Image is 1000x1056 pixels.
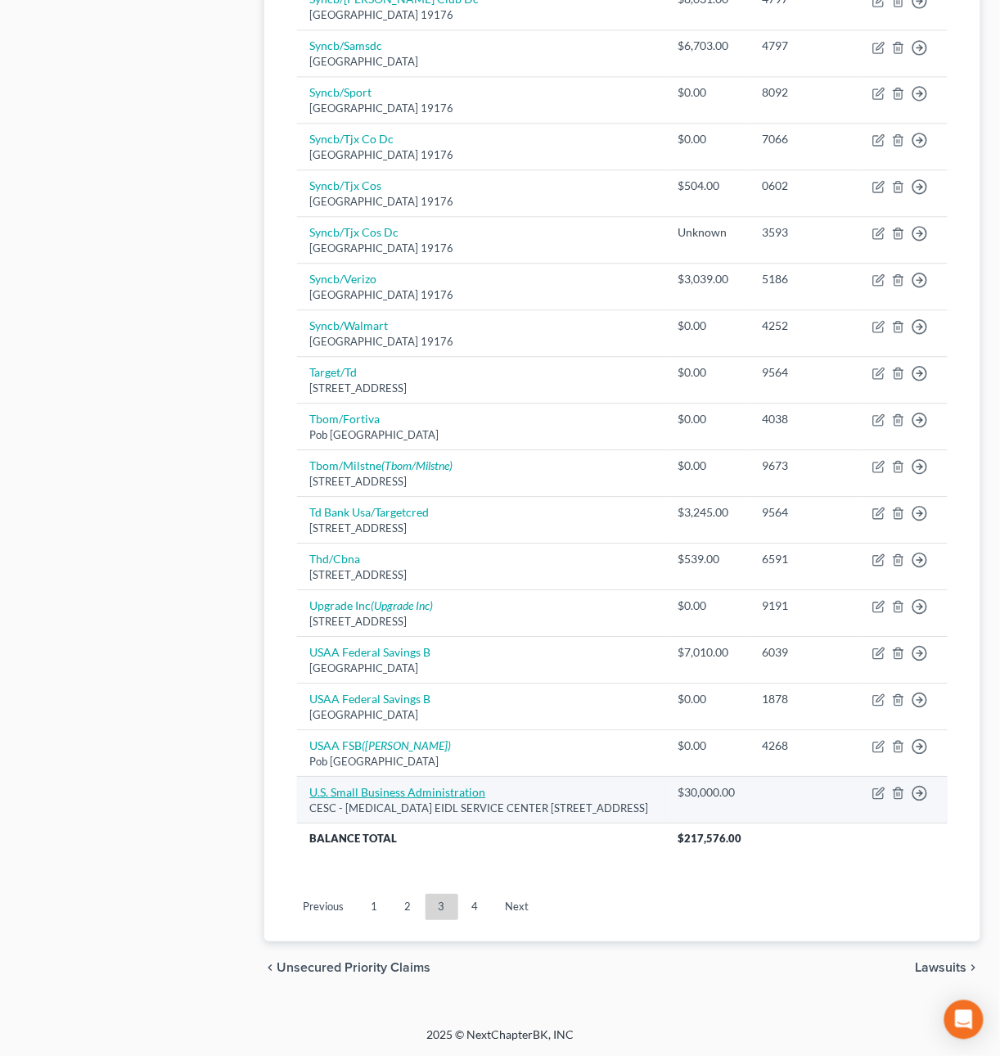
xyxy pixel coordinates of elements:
[310,505,430,519] a: Td Bank Usa/Targetcred
[763,364,845,381] div: 9564
[763,598,845,614] div: 9191
[763,504,845,521] div: 9564
[678,38,736,54] div: $6,703.00
[678,458,736,474] div: $0.00
[310,241,652,256] div: [GEOGRAPHIC_DATA] 19176
[763,551,845,567] div: 6591
[763,738,845,754] div: 4268
[310,287,652,303] div: [GEOGRAPHIC_DATA] 19176
[310,381,652,396] div: [STREET_ADDRESS]
[310,598,434,612] a: Upgrade Inc(Upgrade Inc)
[310,552,361,566] a: Thd/Cbna
[310,692,431,706] a: USAA Federal Savings B
[291,894,358,920] a: Previous
[310,458,453,472] a: Tbom/Milstne(Tbom/Milstne)
[310,521,652,536] div: [STREET_ADDRESS]
[763,411,845,427] div: 4038
[310,474,652,490] div: [STREET_ADDRESS]
[310,567,652,583] div: [STREET_ADDRESS]
[493,894,543,920] a: Next
[678,364,736,381] div: $0.00
[310,801,652,816] div: CESC - [MEDICAL_DATA] EIDL SERVICE CENTER [STREET_ADDRESS]
[310,661,652,676] div: [GEOGRAPHIC_DATA]
[678,411,736,427] div: $0.00
[310,427,652,443] div: Pob [GEOGRAPHIC_DATA]
[363,738,452,752] i: ([PERSON_NAME])
[678,738,736,754] div: $0.00
[763,318,845,334] div: 4252
[944,1000,984,1040] div: Open Intercom Messenger
[678,318,736,334] div: $0.00
[678,84,736,101] div: $0.00
[678,178,736,194] div: $504.00
[763,271,845,287] div: 5186
[763,131,845,147] div: 7066
[310,194,652,210] div: [GEOGRAPHIC_DATA] 19176
[310,38,383,52] a: Syncb/Samsdc
[372,598,434,612] i: (Upgrade Inc)
[678,271,736,287] div: $3,039.00
[310,785,486,799] a: U.S. Small Business Administration
[678,832,742,845] span: $217,576.00
[678,131,736,147] div: $0.00
[426,894,458,920] a: 3
[297,823,665,852] th: Balance Total
[763,691,845,707] div: 1878
[310,412,381,426] a: Tbom/Fortiva
[763,84,845,101] div: 8092
[34,1027,966,1056] div: 2025 © NextChapterBK, INC
[763,178,845,194] div: 0602
[310,178,382,192] a: Syncb/Tjx Cos
[678,551,736,567] div: $539.00
[310,101,652,116] div: [GEOGRAPHIC_DATA] 19176
[277,961,431,974] span: Unsecured Priority Claims
[967,961,980,974] i: chevron_right
[763,38,845,54] div: 4797
[310,7,652,23] div: [GEOGRAPHIC_DATA] 19176
[382,458,453,472] i: (Tbom/Milstne)
[678,598,736,614] div: $0.00
[310,365,358,379] a: Target/Td
[763,224,845,241] div: 3593
[763,644,845,661] div: 6039
[392,894,425,920] a: 2
[310,132,394,146] a: Syncb/Tjx Co Dc
[310,754,652,769] div: Pob [GEOGRAPHIC_DATA]
[264,961,277,974] i: chevron_left
[678,644,736,661] div: $7,010.00
[678,784,736,801] div: $30,000.00
[916,961,980,974] button: Lawsuits chevron_right
[310,645,431,659] a: USAA Federal Savings B
[310,54,652,70] div: [GEOGRAPHIC_DATA]
[358,894,391,920] a: 1
[678,224,736,241] div: Unknown
[459,894,492,920] a: 4
[310,614,652,630] div: [STREET_ADDRESS]
[264,961,431,974] button: chevron_left Unsecured Priority Claims
[310,225,399,239] a: Syncb/Tjx Cos Dc
[916,961,967,974] span: Lawsuits
[310,85,372,99] a: Syncb/Sport
[310,707,652,723] div: [GEOGRAPHIC_DATA]
[310,318,389,332] a: Syncb/Walmart
[310,272,377,286] a: Syncb/Verizo
[678,504,736,521] div: $3,245.00
[310,738,452,752] a: USAA FSB([PERSON_NAME])
[678,691,736,707] div: $0.00
[310,334,652,350] div: [GEOGRAPHIC_DATA] 19176
[763,458,845,474] div: 9673
[310,147,652,163] div: [GEOGRAPHIC_DATA] 19176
